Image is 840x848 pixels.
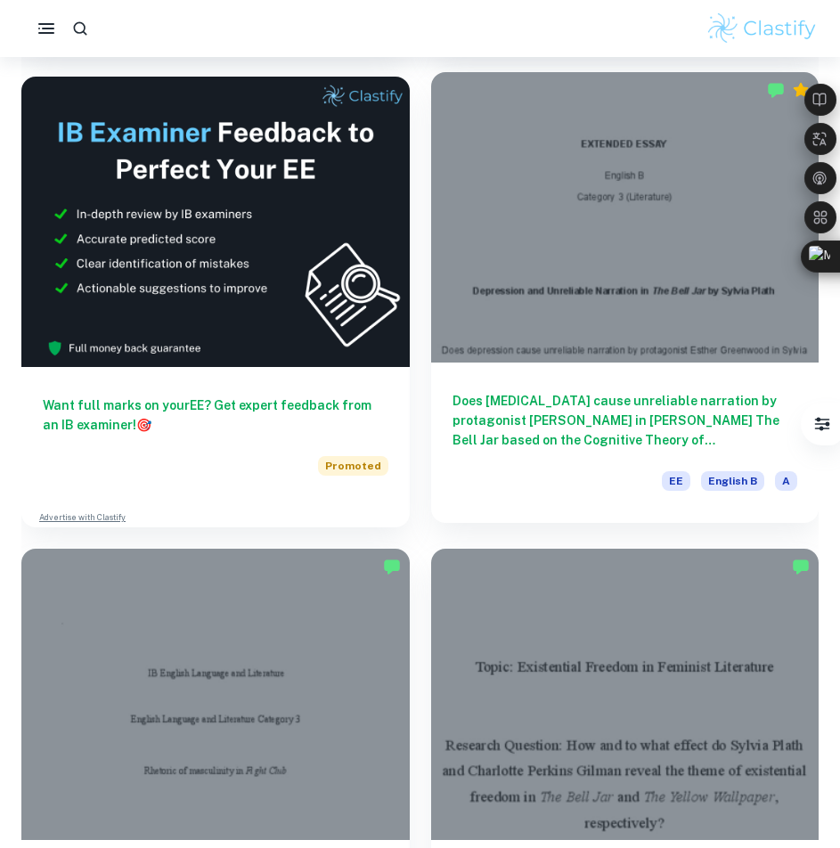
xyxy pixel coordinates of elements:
[43,395,388,435] h6: Want full marks on your EE ? Get expert feedback from an IB examiner!
[21,77,410,528] a: Want full marks on yourEE? Get expert feedback from an IB examiner!PromotedAdvertise with Clastify
[705,11,819,46] img: Clastify logo
[39,511,126,524] a: Advertise with Clastify
[767,81,785,99] img: Marked
[136,418,151,432] span: 🎯
[775,471,797,491] span: A
[318,456,388,476] span: Promoted
[804,406,840,442] button: Filter
[21,77,410,368] img: Thumbnail
[431,77,820,528] a: Does [MEDICAL_DATA] cause unreliable narration by protagonist [PERSON_NAME] in [PERSON_NAME] The ...
[662,471,690,491] span: EE
[792,81,810,99] div: Premium
[701,471,764,491] span: English B
[383,558,401,575] img: Marked
[453,391,798,450] h6: Does [MEDICAL_DATA] cause unreliable narration by protagonist [PERSON_NAME] in [PERSON_NAME] The ...
[792,558,810,575] img: Marked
